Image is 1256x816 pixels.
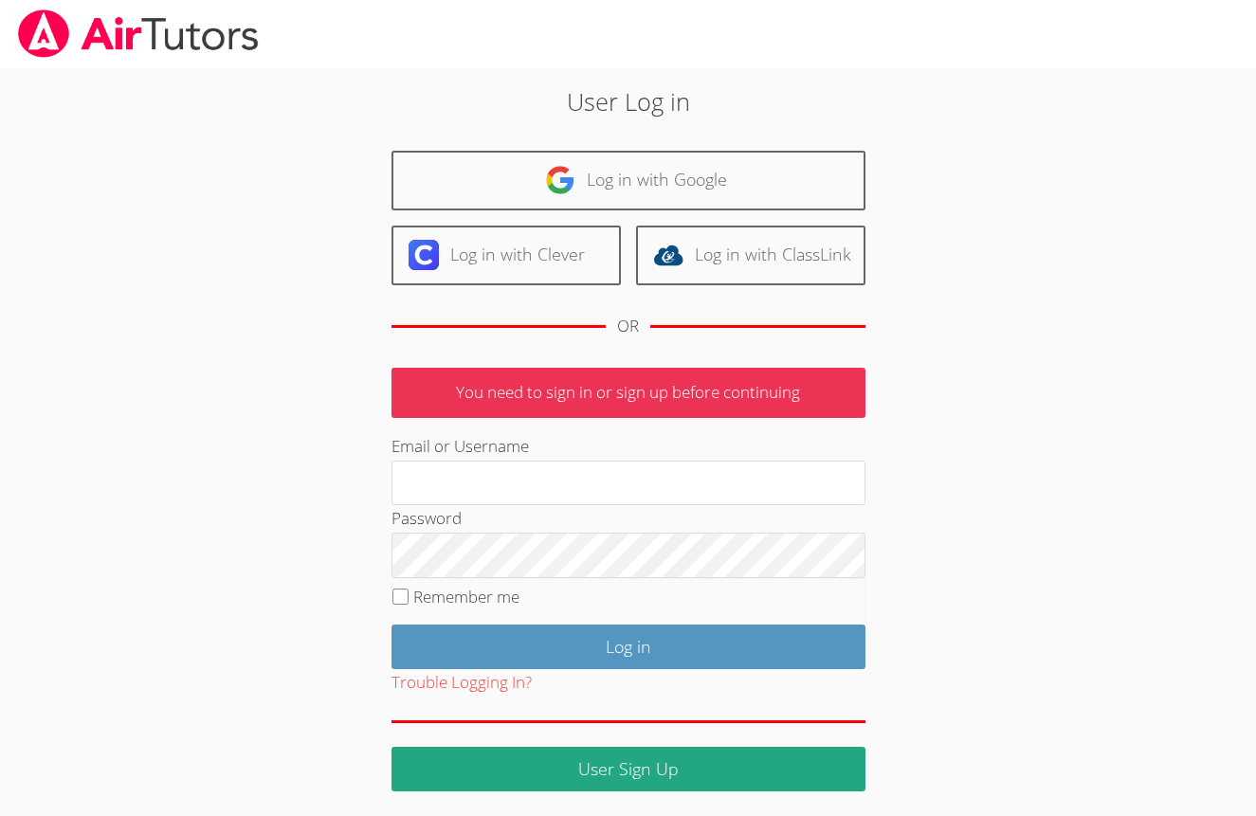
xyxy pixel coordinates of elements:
label: Remember me [413,586,519,607]
a: User Sign Up [391,747,865,791]
img: google-logo-50288ca7cdecda66e5e0955fdab243c47b7ad437acaf1139b6f446037453330a.svg [545,165,575,195]
img: airtutors_banner-c4298cdbf04f3fff15de1276eac7730deb9818008684d7c2e4769d2f7ddbe033.png [16,9,261,58]
label: Email or Username [391,435,529,457]
a: Log in with Clever [391,226,621,285]
p: You need to sign in or sign up before continuing [391,368,865,418]
div: OR [617,313,639,340]
a: Log in with Google [391,151,865,210]
a: Log in with ClassLink [636,226,865,285]
img: classlink-logo-d6bb404cc1216ec64c9a2012d9dc4662098be43eaf13dc465df04b49fa7ab582.svg [653,240,683,270]
label: Password [391,507,462,529]
h2: User Log in [289,83,968,119]
button: Trouble Logging In? [391,669,532,697]
img: clever-logo-6eab21bc6e7a338710f1a6ff85c0baf02591cd810cc4098c63d3a4b26e2feb20.svg [409,240,439,270]
input: Log in [391,625,865,669]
